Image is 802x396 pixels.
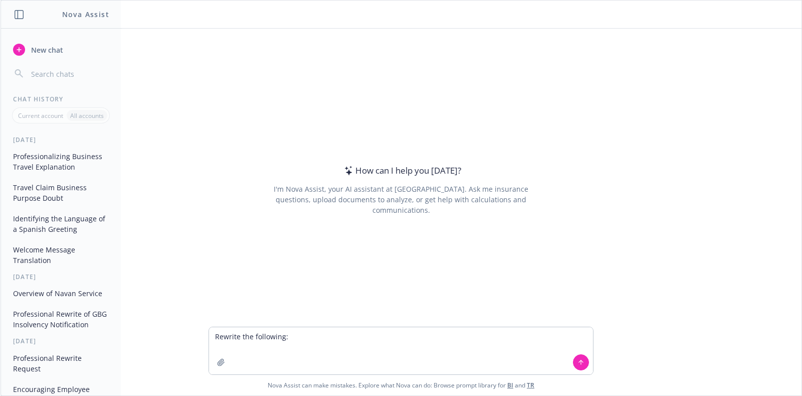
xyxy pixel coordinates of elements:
input: Search chats [29,67,109,81]
button: Identifying the Language of a Spanish Greeting [9,210,113,237]
div: I'm Nova Assist, your AI assistant at [GEOGRAPHIC_DATA]. Ask me insurance questions, upload docum... [260,184,542,215]
a: BI [507,381,513,389]
div: [DATE] [1,136,121,144]
button: New chat [9,41,113,59]
div: How can I help you [DATE]? [341,164,461,177]
div: [DATE] [1,273,121,281]
div: [DATE] [1,337,121,345]
button: Overview of Navan Service [9,285,113,302]
button: Professionalizing Business Travel Explanation [9,148,113,175]
p: All accounts [70,111,104,120]
button: Travel Claim Business Purpose Doubt [9,179,113,206]
textarea: Rewrite the following: [209,327,593,374]
button: Welcome Message Translation [9,241,113,269]
span: Nova Assist can make mistakes. Explore what Nova can do: Browse prompt library for and [5,375,797,395]
button: Professional Rewrite of GBG Insolvency Notification [9,306,113,333]
p: Current account [18,111,63,120]
div: Chat History [1,95,121,103]
a: TR [527,381,534,389]
h1: Nova Assist [62,9,109,20]
span: New chat [29,45,63,55]
button: Professional Rewrite Request [9,350,113,377]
